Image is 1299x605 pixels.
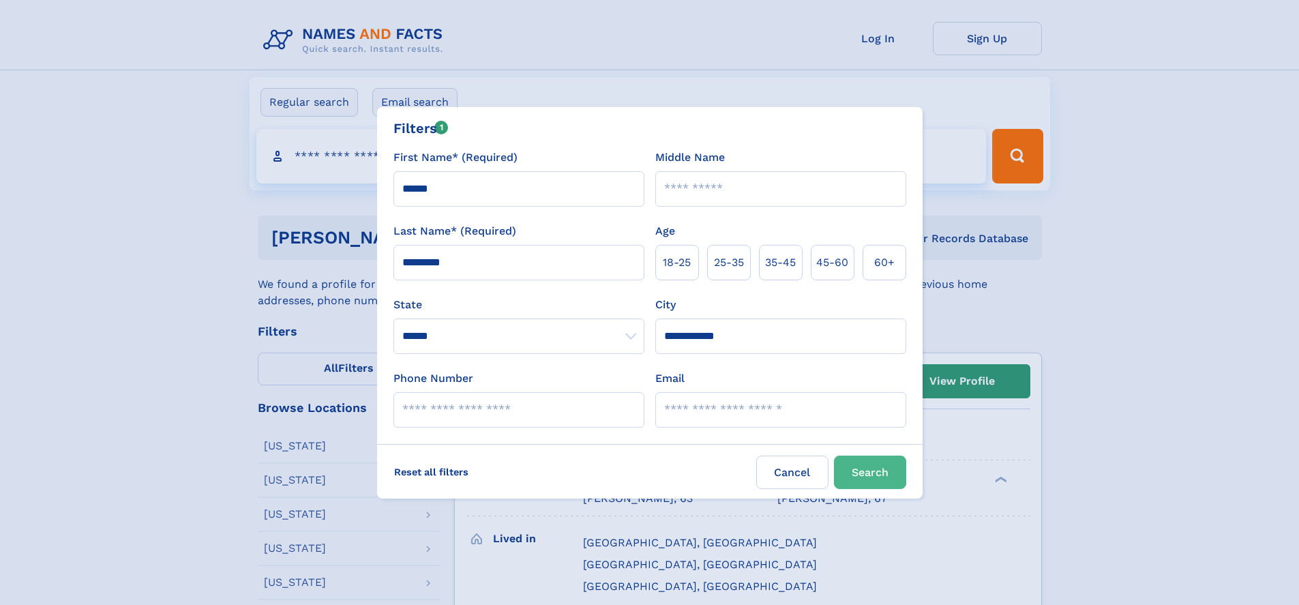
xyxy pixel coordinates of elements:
[385,456,477,488] label: Reset all filters
[655,297,676,313] label: City
[874,254,895,271] span: 60+
[393,149,518,166] label: First Name* (Required)
[393,223,516,239] label: Last Name* (Required)
[655,149,725,166] label: Middle Name
[393,118,449,138] div: Filters
[765,254,796,271] span: 35‑45
[714,254,744,271] span: 25‑35
[663,254,691,271] span: 18‑25
[816,254,848,271] span: 45‑60
[393,370,473,387] label: Phone Number
[834,456,906,489] button: Search
[655,223,675,239] label: Age
[655,370,685,387] label: Email
[393,297,644,313] label: State
[756,456,828,489] label: Cancel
